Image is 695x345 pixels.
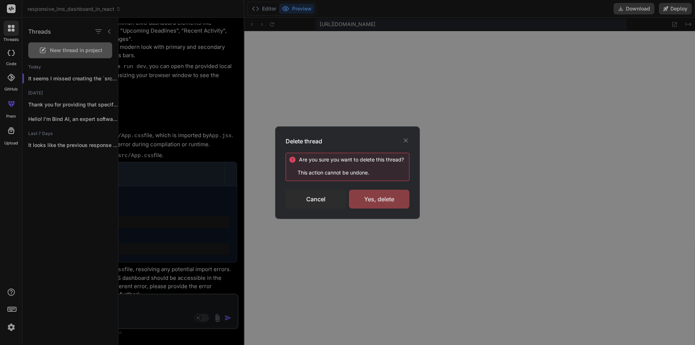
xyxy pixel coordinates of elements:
span: thread [384,156,401,163]
h3: Delete thread [286,137,322,146]
div: Are you sure you want to delete this ? [299,156,404,163]
p: This action cannot be undone. [289,169,409,176]
div: Cancel [286,190,346,209]
div: Yes, delete [349,190,409,209]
